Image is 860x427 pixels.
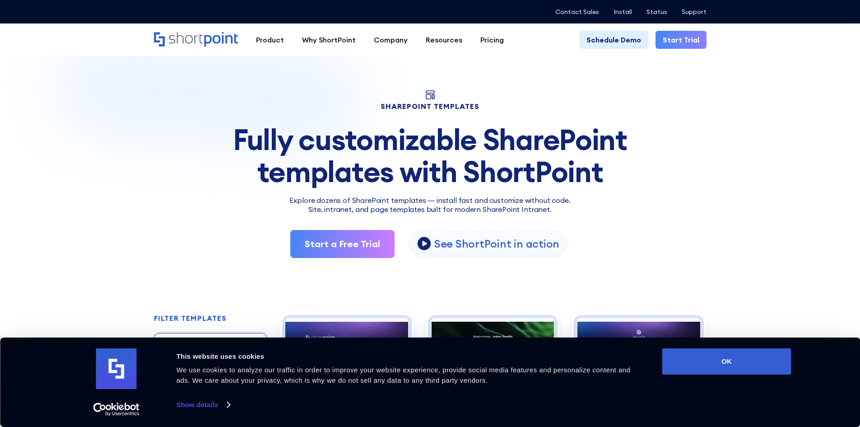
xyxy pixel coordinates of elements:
a: Product [247,31,293,49]
a: Company [365,31,417,49]
div: Resources [426,34,462,45]
div: This website uses cookies [177,351,642,362]
h2: Site, intranet, and page templates built for modern SharePoint Intranet. [154,206,707,214]
a: Contact Sales [555,8,599,15]
img: logo [96,348,137,389]
a: Home [154,32,238,47]
a: Usercentrics Cookiebot - opens in a new window [77,403,156,416]
p: Explore dozens of SharePoint templates — install fast and customize without code. [154,195,707,206]
a: Pricing [471,31,513,49]
a: Resources [417,31,471,49]
img: Intranet Layout 6 – SharePoint Homepage Design: Personalized intranet homepage for search, news, ... [431,318,554,411]
p: See ShortPoint in action [434,237,559,251]
div: Company [374,34,408,45]
div: Pricing [480,34,504,45]
a: Schedule Demo [579,31,648,49]
img: Team Hub 4 – SharePoint Employee Portal Template: Employee portal for people, calendar, skills, a... [577,318,700,411]
a: Support [682,8,707,15]
div: Why ShortPoint [302,34,356,45]
a: Start a Free Trial [290,230,395,258]
a: Start Trial [655,31,707,49]
a: Why ShortPoint [293,31,365,49]
a: Show details [177,398,230,412]
span: We use cookies to analyze our traffic in order to improve your website experience, provide social... [177,366,631,384]
div: FILTER TEMPLATES [154,314,227,322]
iframe: Chat Widget [697,322,860,427]
h1: SHAREPOINT TEMPLATES [154,103,707,109]
a: Install [614,8,632,15]
div: Product [256,34,284,45]
div: Fully customizable SharePoint templates with ShortPoint [154,124,707,188]
input: search all templates [154,333,267,357]
img: Intranet Layout 2 – SharePoint Homepage Design: Modern homepage for news, tools, people, and events. [285,318,409,411]
a: Status [646,8,667,15]
button: OK [662,348,791,375]
a: open lightbox [409,230,567,258]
